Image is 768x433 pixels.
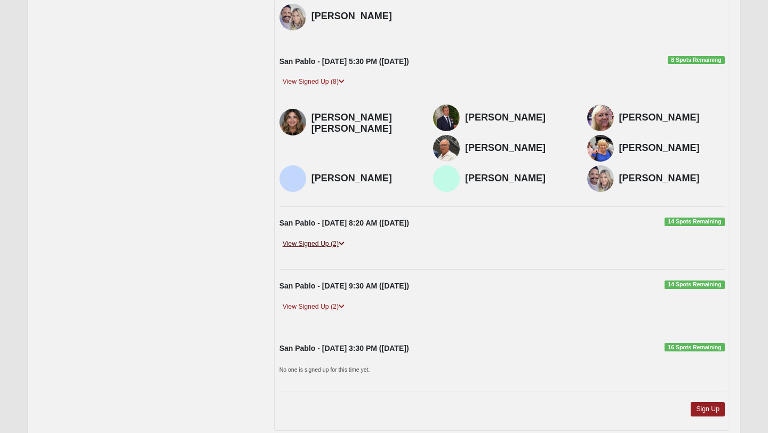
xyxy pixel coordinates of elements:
[587,165,614,192] img: Alex Gonzalez
[465,112,571,124] h4: [PERSON_NAME]
[691,402,725,416] a: Sign Up
[465,173,571,185] h4: [PERSON_NAME]
[279,4,306,30] img: Alex Gonzalez
[279,109,306,135] img: Carrie Fox Vincent
[433,135,460,162] img: Don Tracy
[587,135,614,162] img: Anne Tracy
[619,112,725,124] h4: [PERSON_NAME]
[665,343,725,351] span: 16 Spots Remaining
[433,165,460,192] img: Hope Gunn
[665,218,725,226] span: 14 Spots Remaining
[587,105,614,131] img: Emily Meza
[311,112,417,135] h4: [PERSON_NAME] [PERSON_NAME]
[665,280,725,289] span: 14 Spots Remaining
[311,11,417,22] h4: [PERSON_NAME]
[465,142,571,154] h4: [PERSON_NAME]
[279,344,409,352] strong: San Pablo - [DATE] 3:30 PM ([DATE])
[279,238,348,250] a: View Signed Up (2)
[279,301,348,312] a: View Signed Up (2)
[279,366,370,373] small: No one is signed up for this time yet.
[619,142,725,154] h4: [PERSON_NAME]
[279,76,348,87] a: View Signed Up (8)
[279,57,409,66] strong: San Pablo - [DATE] 5:30 PM ([DATE])
[311,173,417,185] h4: [PERSON_NAME]
[279,282,409,290] strong: San Pablo - [DATE] 9:30 AM ([DATE])
[668,56,725,65] span: 8 Spots Remaining
[279,165,306,192] img: Robin Witherite
[619,173,725,185] h4: [PERSON_NAME]
[433,105,460,131] img: Tyler Vincent
[279,219,409,227] strong: San Pablo - [DATE] 8:20 AM ([DATE])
